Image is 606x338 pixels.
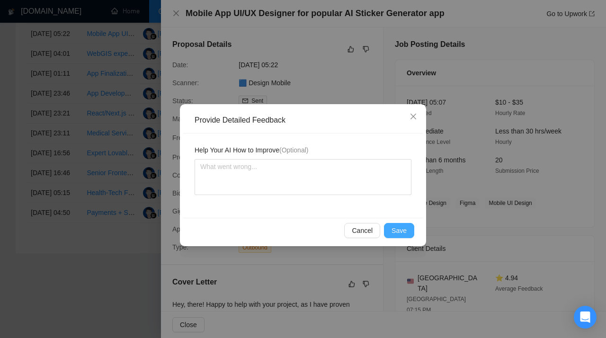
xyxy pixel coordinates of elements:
[195,145,308,155] span: Help Your AI How to Improve
[392,225,407,236] span: Save
[195,115,418,125] div: Provide Detailed Feedback
[401,104,426,130] button: Close
[384,223,414,238] button: Save
[344,223,380,238] button: Cancel
[279,146,308,154] span: (Optional)
[410,113,417,120] span: close
[352,225,373,236] span: Cancel
[574,306,597,329] div: Open Intercom Messenger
